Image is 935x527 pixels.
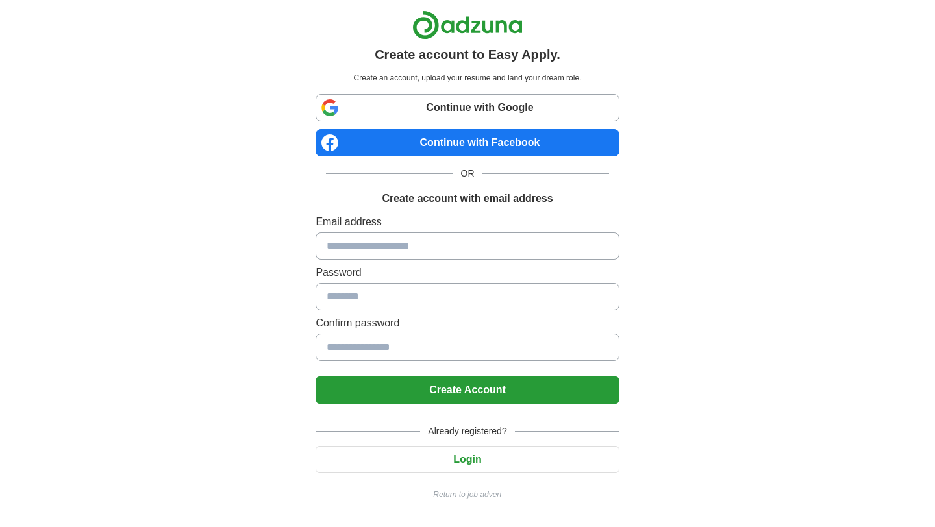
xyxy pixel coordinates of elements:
label: Email address [316,214,619,230]
a: Continue with Google [316,94,619,121]
label: Confirm password [316,315,619,331]
h1: Create account to Easy Apply. [375,45,560,64]
a: Login [316,454,619,465]
img: Adzuna logo [412,10,523,40]
h1: Create account with email address [382,191,553,206]
span: Already registered? [420,424,514,438]
span: OR [453,167,482,180]
a: Continue with Facebook [316,129,619,156]
button: Login [316,446,619,473]
a: Return to job advert [316,489,619,500]
button: Create Account [316,376,619,404]
p: Create an account, upload your resume and land your dream role. [318,72,616,84]
label: Password [316,265,619,280]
